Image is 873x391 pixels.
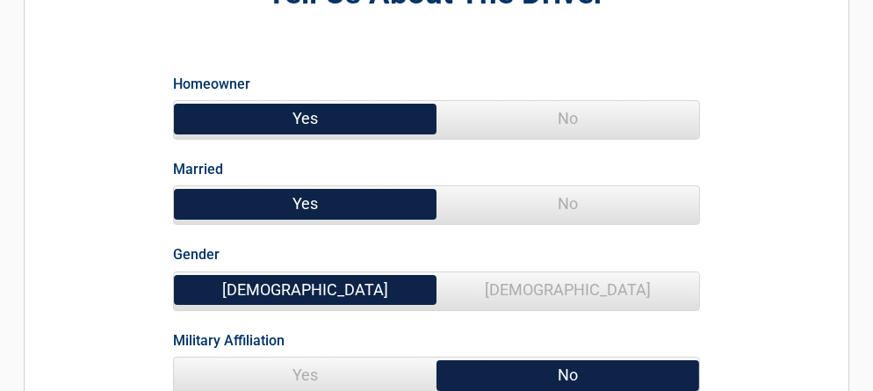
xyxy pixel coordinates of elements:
[173,329,285,352] label: Military Affiliation
[173,72,250,96] label: Homeowner
[174,101,436,136] span: Yes
[436,272,699,308] span: [DEMOGRAPHIC_DATA]
[174,272,436,308] span: [DEMOGRAPHIC_DATA]
[174,186,436,221] span: Yes
[436,101,699,136] span: No
[436,186,699,221] span: No
[173,243,220,266] label: Gender
[173,157,223,181] label: Married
